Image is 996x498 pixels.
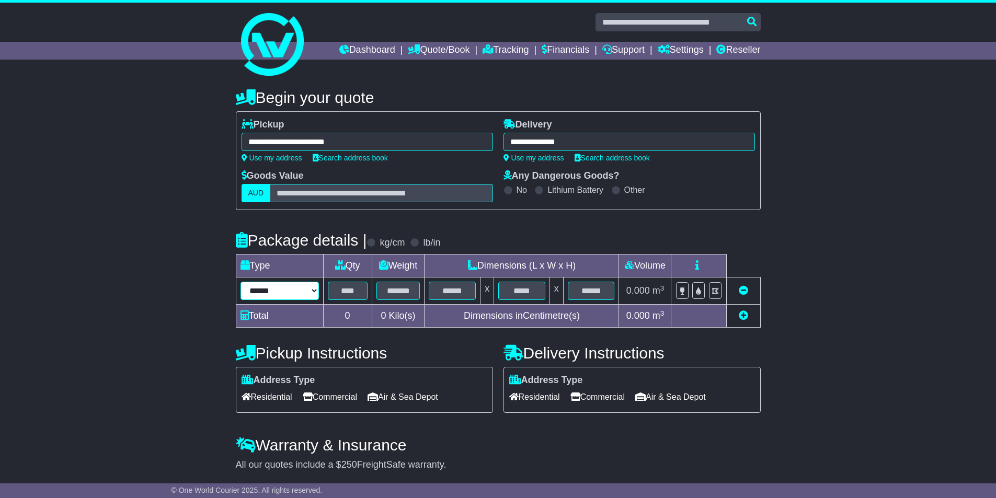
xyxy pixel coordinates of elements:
a: Use my address [242,154,302,162]
sup: 3 [660,284,665,292]
div: All our quotes include a $ FreightSafe warranty. [236,459,761,471]
label: No [517,185,527,195]
a: Search address book [313,154,388,162]
a: Financials [542,42,589,60]
span: © One World Courier 2025. All rights reserved. [171,486,323,494]
a: Dashboard [339,42,395,60]
a: Support [602,42,645,60]
span: Air & Sea Depot [635,389,706,405]
span: Commercial [303,389,357,405]
a: Tracking [483,42,529,60]
label: Address Type [242,375,315,386]
td: Weight [372,254,425,277]
label: Other [624,185,645,195]
span: 0 [381,310,386,321]
h4: Package details | [236,231,367,249]
h4: Warranty & Insurance [236,436,761,454]
h4: Pickup Instructions [236,344,493,362]
span: Residential [242,389,292,405]
td: Kilo(s) [372,305,425,328]
td: Volume [619,254,671,277]
h4: Begin your quote [236,89,761,106]
td: Dimensions in Centimetre(s) [425,305,619,328]
label: Address Type [509,375,583,386]
label: kg/cm [380,237,405,249]
sup: 3 [660,309,665,317]
label: AUD [242,184,271,202]
label: Goods Value [242,170,304,182]
h4: Delivery Instructions [503,344,761,362]
span: 0.000 [626,310,650,321]
label: lb/in [423,237,440,249]
span: Air & Sea Depot [368,389,438,405]
span: m [652,285,665,296]
td: x [480,277,494,305]
label: Pickup [242,119,284,131]
td: Type [236,254,323,277]
label: Delivery [503,119,552,131]
a: Add new item [739,310,748,321]
a: Quote/Book [408,42,470,60]
td: Qty [323,254,372,277]
span: m [652,310,665,321]
td: 0 [323,305,372,328]
label: Any Dangerous Goods? [503,170,620,182]
span: Residential [509,389,560,405]
a: Use my address [503,154,564,162]
a: Settings [658,42,704,60]
span: 250 [341,459,357,470]
a: Reseller [716,42,760,60]
a: Remove this item [739,285,748,296]
td: x [549,277,563,305]
span: 0.000 [626,285,650,296]
td: Dimensions (L x W x H) [425,254,619,277]
a: Search address book [575,154,650,162]
td: Total [236,305,323,328]
span: Commercial [570,389,625,405]
label: Lithium Battery [547,185,603,195]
